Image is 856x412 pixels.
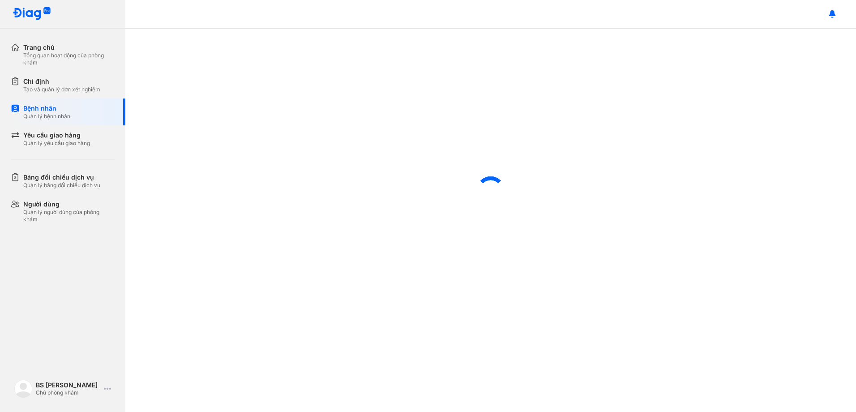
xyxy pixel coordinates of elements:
[36,381,100,389] div: BS [PERSON_NAME]
[23,182,100,189] div: Quản lý bảng đối chiếu dịch vụ
[23,113,70,120] div: Quản lý bệnh nhân
[23,77,100,86] div: Chỉ định
[23,173,100,182] div: Bảng đối chiếu dịch vụ
[23,43,115,52] div: Trang chủ
[23,209,115,223] div: Quản lý người dùng của phòng khám
[23,104,70,113] div: Bệnh nhân
[23,52,115,66] div: Tổng quan hoạt động của phòng khám
[14,380,32,398] img: logo
[13,7,51,21] img: logo
[23,200,115,209] div: Người dùng
[23,131,90,140] div: Yêu cầu giao hàng
[23,86,100,93] div: Tạo và quản lý đơn xét nghiệm
[36,389,100,396] div: Chủ phòng khám
[23,140,90,147] div: Quản lý yêu cầu giao hàng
